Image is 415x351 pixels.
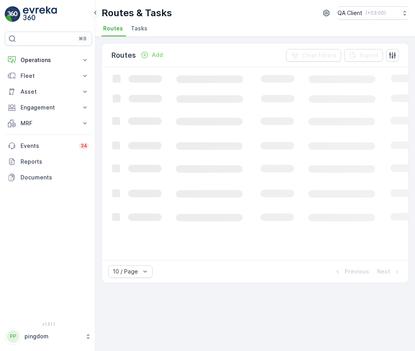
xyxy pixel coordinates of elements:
button: Clear Filters [286,49,341,62]
p: MRF [21,119,76,127]
p: Reports [21,158,89,166]
p: Documents [21,174,89,181]
p: 34 [81,143,87,149]
img: logo [5,6,21,22]
span: v 1.51.1 [5,322,92,326]
span: Tasks [131,25,147,32]
p: ( +03:00 ) [366,10,386,16]
button: Fleet [5,68,92,84]
p: Routes & Tasks [102,7,172,19]
p: pingdom [25,332,81,340]
button: Add [138,50,166,60]
p: Operations [21,56,76,64]
button: Operations [5,52,92,68]
a: Reports [5,154,92,170]
p: Next [377,268,390,276]
p: QA Client [338,9,362,17]
button: Previous [333,267,370,276]
button: Next [376,267,402,276]
span: Routes [103,25,123,32]
a: Events34 [5,138,92,154]
p: Events [21,142,74,150]
p: Routes [111,50,136,61]
button: Asset [5,84,92,100]
button: Engagement [5,100,92,115]
button: PPpingdom [5,328,92,345]
p: Asset [21,88,76,96]
button: Export [344,49,383,62]
button: QA Client(+03:00) [338,6,409,20]
p: Fleet [21,72,76,80]
p: Clear Filters [302,51,336,59]
p: ⌘B [79,36,87,42]
a: Documents [5,170,92,185]
div: PP [7,330,19,343]
p: Export [360,51,378,59]
p: Add [152,51,163,59]
p: Previous [345,268,369,276]
button: MRF [5,115,92,131]
p: Engagement [21,104,76,111]
img: logo_light-DOdMpM7g.png [23,6,57,22]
